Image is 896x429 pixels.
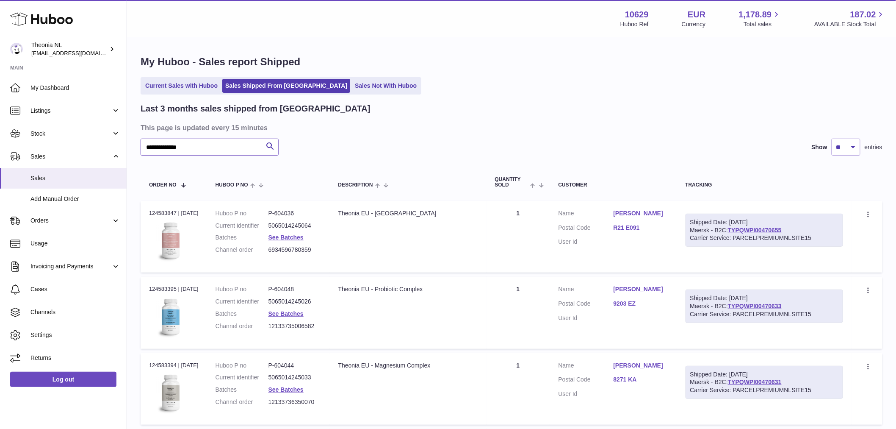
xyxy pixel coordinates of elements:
h3: This page is updated every 15 minutes [141,123,880,132]
a: Log out [10,372,116,387]
div: Maersk - B2C: [686,214,843,247]
a: [PERSON_NAME] [614,285,669,293]
img: 106291725893142.jpg [149,372,191,414]
span: Invoicing and Payments [30,262,111,270]
div: Carrier Service: PARCELPREMIUMNLSITE15 [690,386,838,394]
div: Huboo Ref [620,20,649,28]
dt: Postal Code [559,224,614,234]
dt: Current identifier [216,298,268,306]
h1: My Huboo - Sales report Shipped [141,55,882,69]
td: 1 [487,353,550,425]
a: See Batches [268,234,304,241]
span: Usage [30,240,120,248]
span: Huboo P no [216,182,248,188]
dt: Current identifier [216,222,268,230]
span: Stock [30,130,111,138]
dt: Channel order [216,246,268,254]
dd: 12133736350070 [268,398,321,406]
dt: Batches [216,234,268,242]
dt: Batches [216,310,268,318]
span: Channels [30,308,120,316]
div: Theonia EU - Probiotic Complex [338,285,478,293]
div: Maersk - B2C: [686,290,843,323]
a: Current Sales with Huboo [142,79,221,93]
div: Theonia EU - Magnesium Complex [338,362,478,370]
div: Theonia EU - [GEOGRAPHIC_DATA] [338,209,478,217]
td: 1 [487,201,550,273]
img: info@wholesomegoods.eu [10,43,23,56]
span: Description [338,182,373,188]
span: Listings [30,107,111,115]
span: Quantity Sold [495,177,528,188]
dt: Postal Code [559,376,614,386]
span: Sales [30,174,120,182]
a: 9203 EZ [614,300,669,308]
dt: Huboo P no [216,209,268,217]
dt: Current identifier [216,373,268,382]
span: My Dashboard [30,84,120,92]
div: 124583395 | [DATE] [149,285,199,293]
strong: EUR [688,9,705,20]
span: Settings [30,331,120,339]
img: 106291725893057.jpg [149,296,191,338]
dt: Postal Code [559,300,614,310]
a: R21 E091 [614,224,669,232]
label: Show [812,143,827,151]
div: Shipped Date: [DATE] [690,294,838,302]
dd: P-604044 [268,362,321,370]
span: Cases [30,285,120,293]
dd: 6934596780359 [268,246,321,254]
div: Theonia NL [31,41,108,57]
a: See Batches [268,386,304,393]
a: TYPQWPI00470631 [728,379,782,385]
dt: Batches [216,386,268,394]
a: 1,178.89 Total sales [739,9,782,28]
div: Shipped Date: [DATE] [690,370,838,379]
div: Currency [682,20,706,28]
a: Sales Not With Huboo [352,79,420,93]
span: entries [865,143,882,151]
span: Orders [30,217,111,225]
div: Maersk - B2C: [686,366,843,399]
dt: Channel order [216,322,268,330]
span: Add Manual Order [30,195,120,203]
dd: 5065014245064 [268,222,321,230]
span: Returns [30,354,120,362]
dt: Name [559,285,614,295]
dt: Huboo P no [216,362,268,370]
span: 1,178.89 [739,9,772,20]
td: 1 [487,277,550,348]
span: Total sales [744,20,781,28]
dt: Huboo P no [216,285,268,293]
div: 124583847 | [DATE] [149,209,199,217]
a: [PERSON_NAME] [614,209,669,217]
div: 124583394 | [DATE] [149,362,199,369]
div: Carrier Service: PARCELPREMIUMNLSITE15 [690,310,838,318]
div: Shipped Date: [DATE] [690,218,838,226]
a: 8271 KA [614,376,669,384]
div: Carrier Service: PARCELPREMIUMNLSITE15 [690,234,838,242]
dd: P-604048 [268,285,321,293]
strong: 10629 [625,9,649,20]
img: 106291725893222.jpg [149,220,191,262]
a: See Batches [268,310,304,317]
span: Order No [149,182,177,188]
dd: 5065014245033 [268,373,321,382]
div: Customer [559,182,669,188]
a: TYPQWPI00470633 [728,303,782,309]
a: [PERSON_NAME] [614,362,669,370]
span: AVAILABLE Stock Total [814,20,886,28]
dt: Name [559,209,614,220]
span: [EMAIL_ADDRESS][DOMAIN_NAME] [31,50,124,56]
dt: User Id [559,314,614,322]
span: 187.02 [850,9,876,20]
dt: User Id [559,390,614,398]
a: TYPQWPI00470655 [728,227,782,234]
dd: 5065014245026 [268,298,321,306]
dt: Channel order [216,398,268,406]
a: 187.02 AVAILABLE Stock Total [814,9,886,28]
dd: P-604036 [268,209,321,217]
span: Sales [30,153,111,161]
div: Tracking [686,182,843,188]
dt: User Id [559,238,614,246]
